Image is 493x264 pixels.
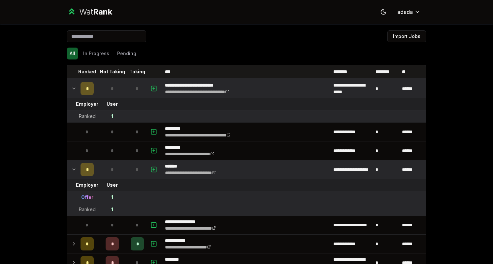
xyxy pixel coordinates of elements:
[78,179,96,191] td: Employer
[96,179,128,191] td: User
[93,7,112,17] span: Rank
[79,113,96,120] div: Ranked
[392,6,426,18] button: adada
[111,206,113,213] div: 1
[79,206,96,213] div: Ranked
[387,30,426,42] button: Import Jobs
[67,7,112,17] a: WatRank
[78,98,96,110] td: Employer
[129,68,145,75] p: Taking
[96,98,128,110] td: User
[78,68,96,75] p: Ranked
[79,7,112,17] div: Wat
[81,194,93,201] div: Offer
[111,194,113,201] div: 1
[111,113,113,120] div: 1
[100,68,125,75] p: Not Taking
[115,48,139,59] button: Pending
[397,8,413,16] span: adada
[67,48,78,59] button: All
[81,48,112,59] button: In Progress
